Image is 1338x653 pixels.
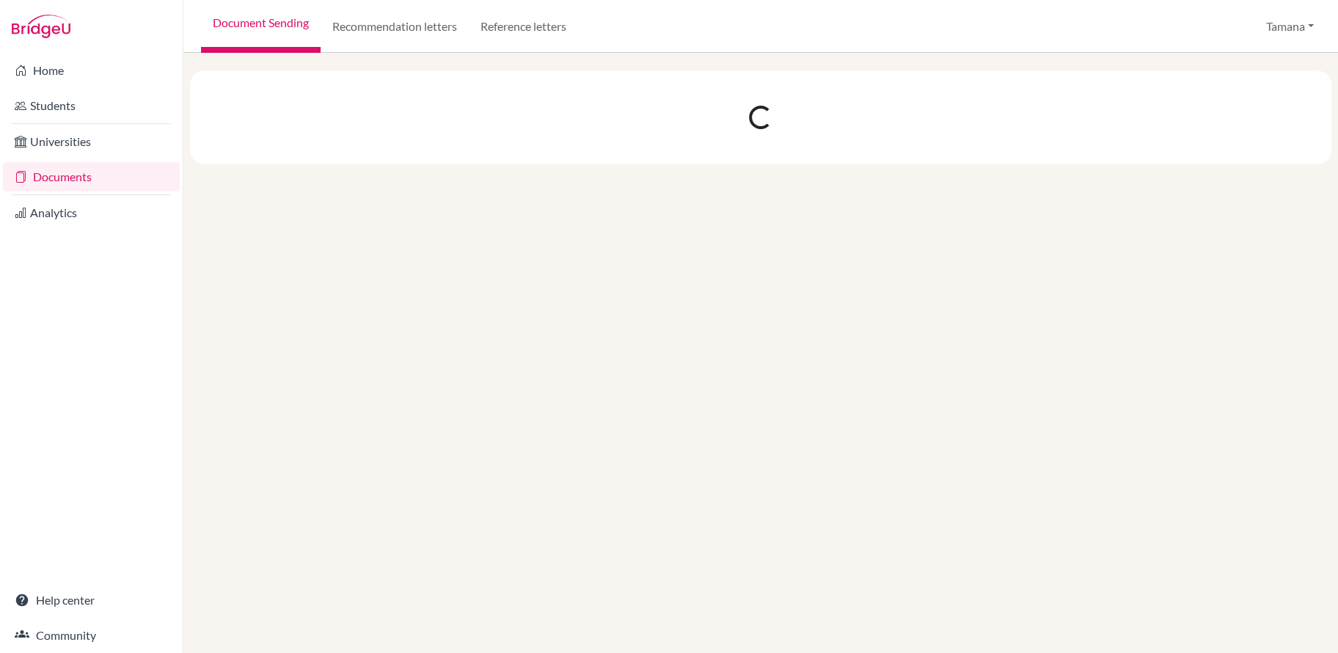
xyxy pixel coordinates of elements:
a: Community [3,621,180,650]
a: Universities [3,127,180,156]
a: Help center [3,585,180,615]
button: Tamana [1260,12,1320,40]
a: Students [3,91,180,120]
img: Bridge-U [12,15,70,38]
a: Analytics [3,198,180,227]
a: Documents [3,162,180,191]
a: Home [3,56,180,85]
